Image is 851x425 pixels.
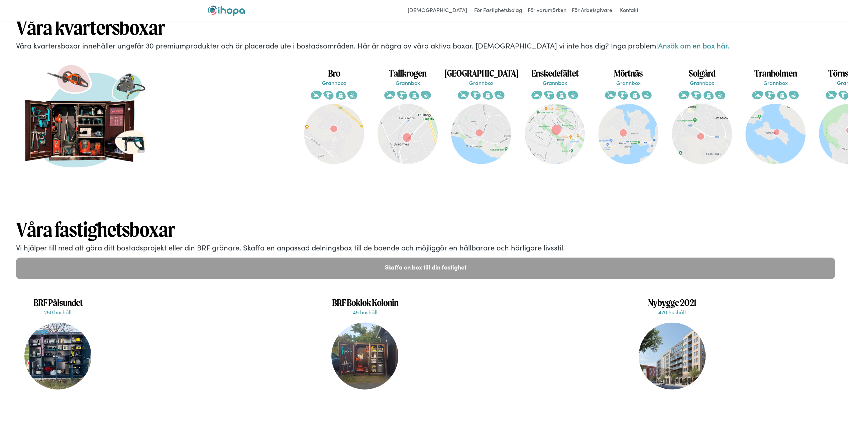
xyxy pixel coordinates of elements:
p: Grannbox [739,79,812,86]
h1: Tallkrogen [371,67,444,79]
h1: Mörtnäs [592,67,665,79]
a: För varumärken [526,5,568,16]
img: ihopa logo [208,5,245,16]
h1: Enskedefältet [518,67,592,79]
a: Skaffa en box till din fastighet [16,257,835,279]
a: TranholmenGrannbox [739,56,812,176]
h1: Våra fastighetsboxar [16,216,835,242]
a: [DEMOGRAPHIC_DATA] [404,5,470,16]
a: TallkrogenGrannbox [371,56,444,176]
h1: Våra kvartersboxar [16,14,835,40]
a: SolgårdGrannbox [665,56,739,176]
a: Ansök om en box här. [658,40,729,50]
a: BroGrannbox [297,56,371,176]
h1: [GEOGRAPHIC_DATA] [444,67,518,79]
a: För Arbetsgivare [570,5,614,16]
p: Grannbox [665,79,739,86]
p: Grannbox [518,79,592,86]
a: [GEOGRAPHIC_DATA]Grannbox [444,56,518,176]
a: För Fastighetsbolag [472,5,524,16]
p: 250 hushåll [19,308,96,315]
p: Grannbox [297,79,371,86]
a: MörtnäsGrannbox [592,56,665,176]
h1: Solgård [665,67,739,79]
a: EnskedefältetGrannbox [518,56,592,176]
a: Kontakt [616,5,642,16]
p: Vi hjälper till med att göra ditt bostadsprojekt eller din BRF grönare. Skaffa en anpassad delnin... [16,242,835,252]
a: home [208,5,245,16]
p: Grannbox [371,79,444,86]
h1: Tranholmen [739,67,812,79]
p: 45 hushåll [326,308,403,315]
h1: Nybygge 2021 [634,296,711,308]
p: Våra kvartersboxar innehåller ungefär 30 premiumprodukter och är placerade ute i bostadsområden. ... [16,40,835,50]
h1: BRF Boklok Kolonin [326,296,403,308]
h1: BRF Pålsundet [19,296,96,308]
p: Grannbox [592,79,665,86]
p: 470 hushåll [634,308,711,315]
p: Grannbox [444,79,518,86]
h1: Bro [297,67,371,79]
